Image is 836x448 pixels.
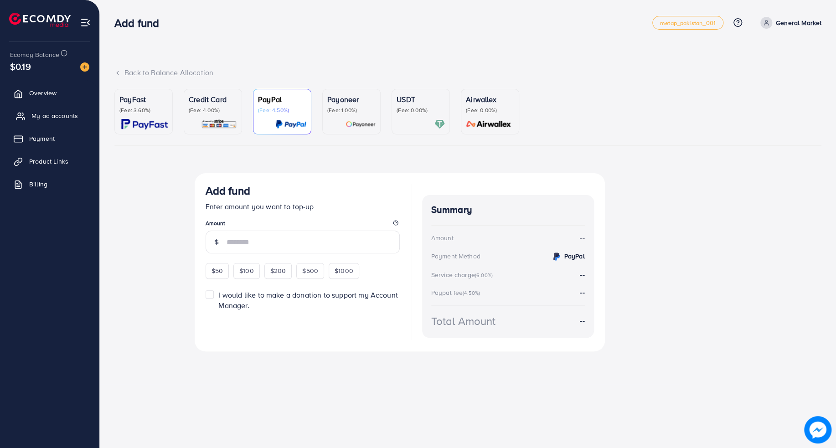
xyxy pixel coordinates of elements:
[31,111,78,120] span: My ad accounts
[580,287,584,297] strong: --
[80,17,91,28] img: menu
[551,251,562,262] img: credit
[258,107,306,114] p: (Fee: 4.50%)
[206,201,400,212] p: Enter amount you want to top-up
[270,266,286,275] span: $200
[397,107,445,114] p: (Fee: 0.00%)
[189,107,237,114] p: (Fee: 4.00%)
[335,266,353,275] span: $1000
[80,62,89,72] img: image
[7,175,93,193] a: Billing
[397,94,445,105] p: USDT
[431,233,454,242] div: Amount
[7,129,93,148] a: Payment
[776,17,821,28] p: General Market
[346,119,376,129] img: card
[218,290,397,310] span: I would like to make a donation to support my Account Manager.
[431,313,496,329] div: Total Amount
[580,315,584,326] strong: --
[10,50,59,59] span: Ecomdy Balance
[29,157,68,166] span: Product Links
[29,134,55,143] span: Payment
[258,94,306,105] p: PayPal
[580,233,584,243] strong: --
[475,272,493,279] small: (6.00%)
[206,184,250,197] h3: Add fund
[189,94,237,105] p: Credit Card
[652,16,723,30] a: metap_pakistan_001
[212,266,223,275] span: $50
[431,288,483,297] div: Paypal fee
[29,88,57,98] span: Overview
[9,13,71,27] img: logo
[466,107,514,114] p: (Fee: 0.00%)
[7,107,93,125] a: My ad accounts
[119,94,168,105] p: PayFast
[239,266,254,275] span: $100
[431,252,480,261] div: Payment Method
[302,266,318,275] span: $500
[431,270,495,279] div: Service charge
[434,119,445,129] img: card
[463,289,480,297] small: (4.50%)
[564,252,585,261] strong: PayPal
[463,119,514,129] img: card
[119,107,168,114] p: (Fee: 3.60%)
[757,17,821,29] a: General Market
[431,204,585,216] h4: Summary
[7,152,93,170] a: Product Links
[206,219,400,231] legend: Amount
[121,119,168,129] img: card
[327,94,376,105] p: Payoneer
[466,94,514,105] p: Airwallex
[580,269,584,279] strong: --
[660,20,716,26] span: metap_pakistan_001
[275,119,306,129] img: card
[201,119,237,129] img: card
[327,107,376,114] p: (Fee: 1.00%)
[7,84,93,102] a: Overview
[29,180,47,189] span: Billing
[10,60,31,73] span: $0.19
[114,16,166,30] h3: Add fund
[804,416,831,443] img: image
[114,67,821,78] div: Back to Balance Allocation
